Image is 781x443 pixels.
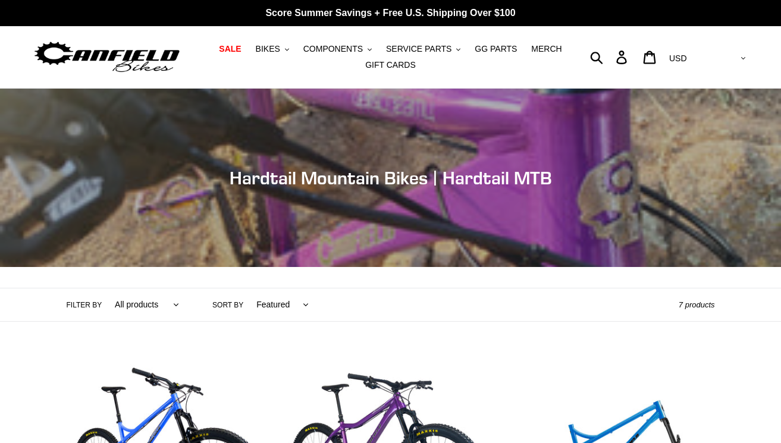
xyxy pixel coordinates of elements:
[365,60,416,70] span: GIFT CARDS
[531,44,562,54] span: MERCH
[469,41,523,57] a: GG PARTS
[297,41,378,57] button: COMPONENTS
[386,44,451,54] span: SERVICE PARTS
[359,57,422,73] a: GIFT CARDS
[303,44,363,54] span: COMPONENTS
[250,41,295,57] button: BIKES
[525,41,567,57] a: MERCH
[380,41,466,57] button: SERVICE PARTS
[213,41,247,57] a: SALE
[33,39,181,76] img: Canfield Bikes
[219,44,241,54] span: SALE
[256,44,280,54] span: BIKES
[212,300,243,310] label: Sort by
[679,300,715,309] span: 7 products
[67,300,102,310] label: Filter by
[475,44,517,54] span: GG PARTS
[230,167,552,188] span: Hardtail Mountain Bikes | Hardtail MTB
